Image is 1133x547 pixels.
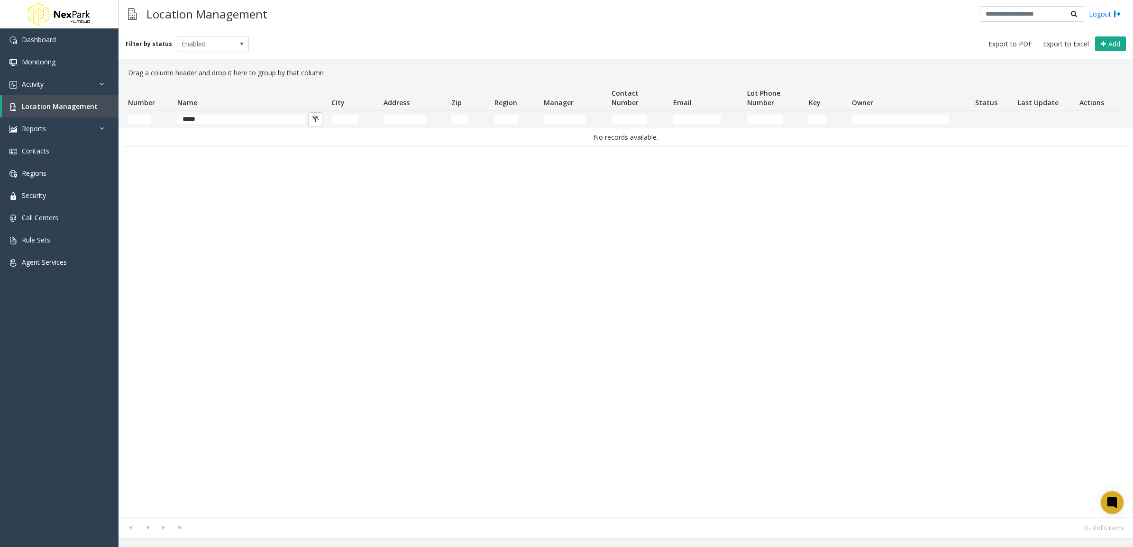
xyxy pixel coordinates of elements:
th: Actions [1076,82,1119,111]
td: Email Filter [669,111,743,128]
td: Zip Filter [448,111,491,128]
input: Email Filter [673,115,721,124]
span: Name [177,98,197,107]
span: Security [22,191,46,200]
img: 'icon' [9,215,17,222]
input: Name Filter [177,115,305,124]
img: pageIcon [128,2,137,26]
span: Zip [451,98,462,107]
div: Drag a column header and drop it here to group by that column [124,64,1127,82]
kendo-pager-info: 0 - 0 of 0 items [194,524,1124,532]
img: 'icon' [9,126,17,133]
span: Contacts [22,146,49,155]
input: Lot Phone Number Filter [747,115,783,124]
img: 'icon' [9,59,17,66]
button: Add [1095,36,1126,52]
span: Add [1108,39,1120,48]
td: Last Update Filter [1014,111,1076,128]
img: logout [1114,9,1121,19]
td: Manager Filter [540,111,608,128]
td: No records available. [124,128,1127,146]
img: 'icon' [9,170,17,178]
a: Logout [1089,9,1121,19]
td: Actions Filter [1076,111,1119,128]
button: Export to Excel [1039,37,1093,51]
td: Lot Phone Number Filter [743,111,805,128]
span: Export to Excel [1043,39,1089,49]
th: Status [971,82,1014,111]
span: Email [673,98,692,107]
span: Last Update [1018,98,1059,107]
span: Key [809,98,821,107]
input: Key Filter [808,115,825,124]
img: 'icon' [9,259,17,267]
input: Contact Number Filter [612,115,647,124]
img: 'icon' [9,103,17,111]
span: Export to PDF [988,39,1032,49]
span: Regions [22,169,46,178]
button: Export to PDF [985,37,1036,51]
input: Region Filter [494,115,518,124]
input: Owner Filter [851,115,949,124]
span: Region [494,98,517,107]
span: Activity [22,80,44,89]
td: Contact Number Filter [608,111,669,128]
span: Owner [852,98,873,107]
td: Owner Filter [848,111,971,128]
a: Location Management [2,95,119,117]
img: 'icon' [9,36,17,44]
span: Agent Services [22,258,67,267]
label: Filter by status [126,40,172,48]
td: Region Filter [491,111,540,128]
input: Manager Filter [544,115,585,124]
td: Address Filter [380,111,448,128]
span: Contact Number [612,89,639,107]
img: 'icon' [9,192,17,200]
span: Manager [544,98,574,107]
td: Number Filter [124,111,174,128]
td: Name Filter [174,111,328,128]
h3: Location Management [142,2,272,26]
td: City Filter [328,111,380,128]
span: Lot Phone Number [747,89,780,107]
div: Data table [119,82,1133,517]
td: Status Filter [971,111,1014,128]
img: 'icon' [9,148,17,155]
img: 'icon' [9,237,17,244]
span: Location Management [22,102,98,111]
td: Key Filter [804,111,848,128]
span: Reports [22,124,46,133]
input: Number Filter [128,115,151,124]
img: 'icon' [9,81,17,89]
span: Number [128,98,155,107]
span: Dashboard [22,35,56,44]
input: City Filter [331,115,358,124]
span: Enabled [176,36,234,52]
input: Address Filter [384,115,425,124]
span: Call Centers [22,213,58,222]
span: Monitoring [22,57,55,66]
span: City [331,98,345,107]
span: Address [384,98,410,107]
button: Clear [308,112,322,126]
span: Rule Sets [22,235,50,244]
input: Zip Filter [451,115,468,124]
